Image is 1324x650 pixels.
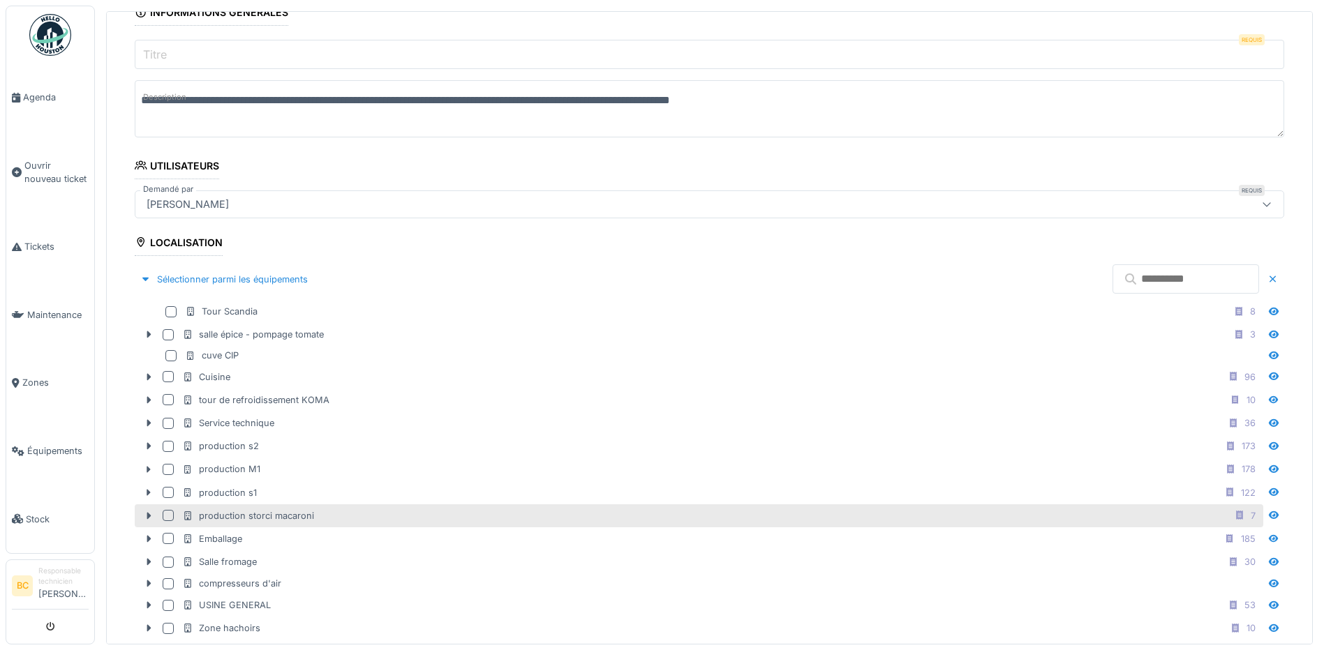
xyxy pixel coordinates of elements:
[1251,509,1256,522] div: 7
[12,575,33,596] li: BC
[185,349,239,362] div: cuve CIP
[1239,185,1265,196] div: Requis
[1239,34,1265,45] div: Requis
[6,417,94,485] a: Équipements
[26,513,89,526] span: Stock
[1247,621,1256,635] div: 10
[182,555,257,568] div: Salle fromage
[1244,370,1256,384] div: 96
[23,91,89,104] span: Agenda
[6,485,94,553] a: Stock
[1241,486,1256,499] div: 122
[1241,532,1256,545] div: 185
[27,444,89,458] span: Équipements
[182,486,257,499] div: production s1
[182,328,324,341] div: salle épice - pompage tomate
[6,281,94,349] a: Maintenance
[182,509,314,522] div: production storci macaroni
[135,156,219,179] div: Utilisateurs
[22,376,89,389] span: Zones
[6,63,94,132] a: Agenda
[140,46,170,63] label: Titre
[182,577,281,590] div: compresseurs d'air
[182,621,260,635] div: Zone hachoirs
[182,393,329,407] div: tour de refroidissement KOMA
[12,566,89,610] a: BC Responsable technicien[PERSON_NAME]
[24,159,89,186] span: Ouvrir nouveau ticket
[182,598,271,612] div: USINE GENERAL
[6,349,94,417] a: Zones
[141,197,235,212] div: [PERSON_NAME]
[1247,393,1256,407] div: 10
[135,2,288,26] div: Informations générales
[140,89,189,106] label: Description
[182,439,259,453] div: production s2
[6,213,94,281] a: Tickets
[182,532,242,545] div: Emballage
[1250,305,1256,318] div: 8
[1250,328,1256,341] div: 3
[135,270,313,289] div: Sélectionner parmi les équipements
[1242,439,1256,453] div: 173
[1244,598,1256,612] div: 53
[38,566,89,587] div: Responsable technicien
[185,305,258,318] div: Tour Scandia
[29,14,71,56] img: Badge_color-CXgf-gQk.svg
[24,240,89,253] span: Tickets
[182,370,230,384] div: Cuisine
[1244,416,1256,430] div: 36
[182,462,260,476] div: production M1
[1242,462,1256,476] div: 178
[1244,555,1256,568] div: 30
[182,416,274,430] div: Service technique
[38,566,89,606] li: [PERSON_NAME]
[140,183,196,195] label: Demandé par
[135,232,223,256] div: Localisation
[27,308,89,322] span: Maintenance
[6,132,94,213] a: Ouvrir nouveau ticket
